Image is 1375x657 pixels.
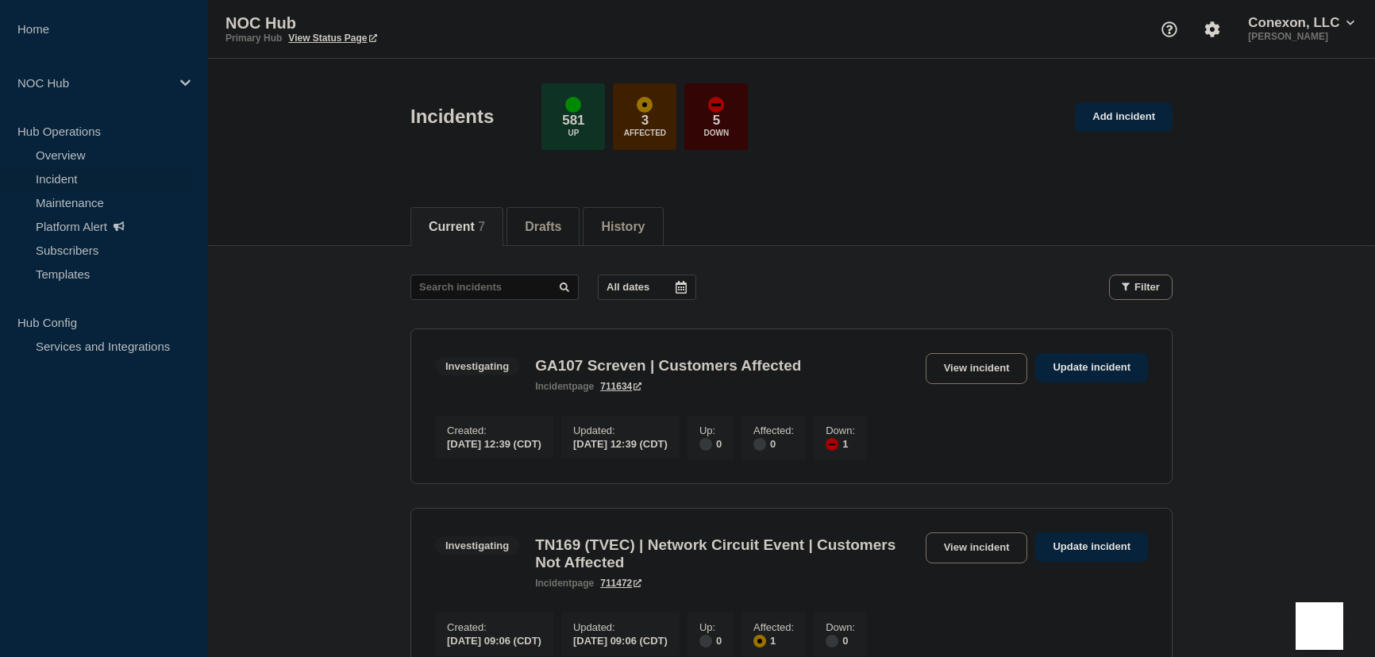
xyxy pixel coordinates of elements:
[573,621,668,633] p: Updated :
[1134,281,1160,293] span: Filter
[699,635,712,647] div: disabled
[447,621,541,633] p: Created :
[447,436,541,450] div: [DATE] 12:39 (CDT)
[699,436,722,451] div: 0
[600,578,641,589] a: 711472
[225,33,282,44] p: Primary Hub
[753,633,794,647] div: 1
[598,275,696,300] button: All dates
[535,578,572,589] span: incident
[753,635,766,647] div: affected
[699,621,722,633] p: Up :
[288,33,376,44] a: View Status Page
[713,113,720,129] p: 5
[435,536,519,555] span: Investigating
[1109,275,1173,300] button: Filter
[753,621,794,633] p: Affected :
[699,438,712,451] div: disabled
[410,106,494,128] h1: Incidents
[535,381,594,392] p: page
[225,14,543,33] p: NOC Hub
[1196,13,1229,46] button: Account settings
[637,97,653,113] div: affected
[641,113,649,129] p: 3
[826,425,855,436] p: Down :
[535,357,801,375] h3: GA107 Screven | Customers Affected
[1153,13,1186,46] button: Support
[17,76,170,90] p: NOC Hub
[535,536,917,571] h3: TN169 (TVEC) | Network Circuit Event | Customers Not Affected
[1245,31,1358,42] p: [PERSON_NAME]
[525,220,561,234] button: Drafts
[826,438,838,451] div: down
[704,129,730,137] p: Down
[607,281,649,293] p: All dates
[826,436,855,451] div: 1
[429,220,485,234] button: Current 7
[926,532,1028,563] a: View incident
[826,635,838,647] div: disabled
[535,578,594,589] p: page
[601,220,645,234] button: History
[568,129,579,137] p: Up
[600,381,641,392] a: 711634
[573,436,668,450] div: [DATE] 12:39 (CDT)
[699,425,722,436] p: Up :
[1035,532,1148,562] a: Update incident
[573,425,668,436] p: Updated :
[565,97,581,113] div: up
[753,438,766,451] div: disabled
[708,97,724,113] div: down
[699,633,722,647] div: 0
[1035,353,1148,382] a: Update incident
[447,425,541,436] p: Created :
[562,113,584,129] p: 581
[926,353,1028,384] a: View incident
[624,129,666,137] p: Affected
[1245,15,1358,31] button: Conexon, LLC
[826,621,855,633] p: Down :
[573,633,668,647] div: [DATE] 09:06 (CDT)
[410,275,579,300] input: Search incidents
[753,436,794,451] div: 0
[478,220,485,233] span: 7
[753,425,794,436] p: Affected :
[447,633,541,647] div: [DATE] 09:06 (CDT)
[1075,102,1173,132] a: Add incident
[1296,602,1343,650] iframe: Help Scout Beacon - Open
[826,633,855,647] div: 0
[535,381,572,392] span: incident
[435,357,519,375] span: Investigating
